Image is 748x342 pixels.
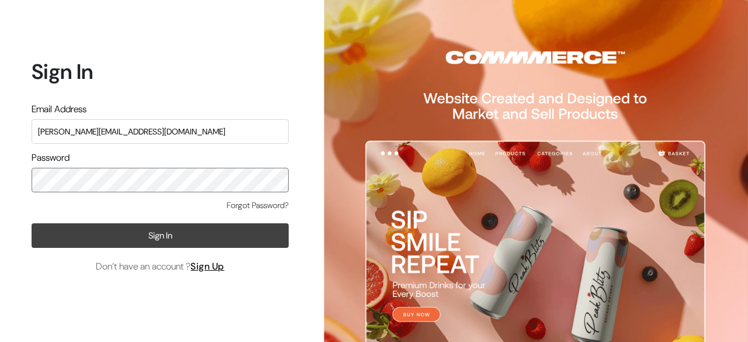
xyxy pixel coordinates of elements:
[227,199,289,212] a: Forgot Password?
[191,260,224,272] a: Sign Up
[32,151,70,165] label: Password
[96,260,224,274] span: Don’t have an account ?
[32,102,86,116] label: Email Address
[32,59,289,84] h1: Sign In
[32,223,289,248] button: Sign In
